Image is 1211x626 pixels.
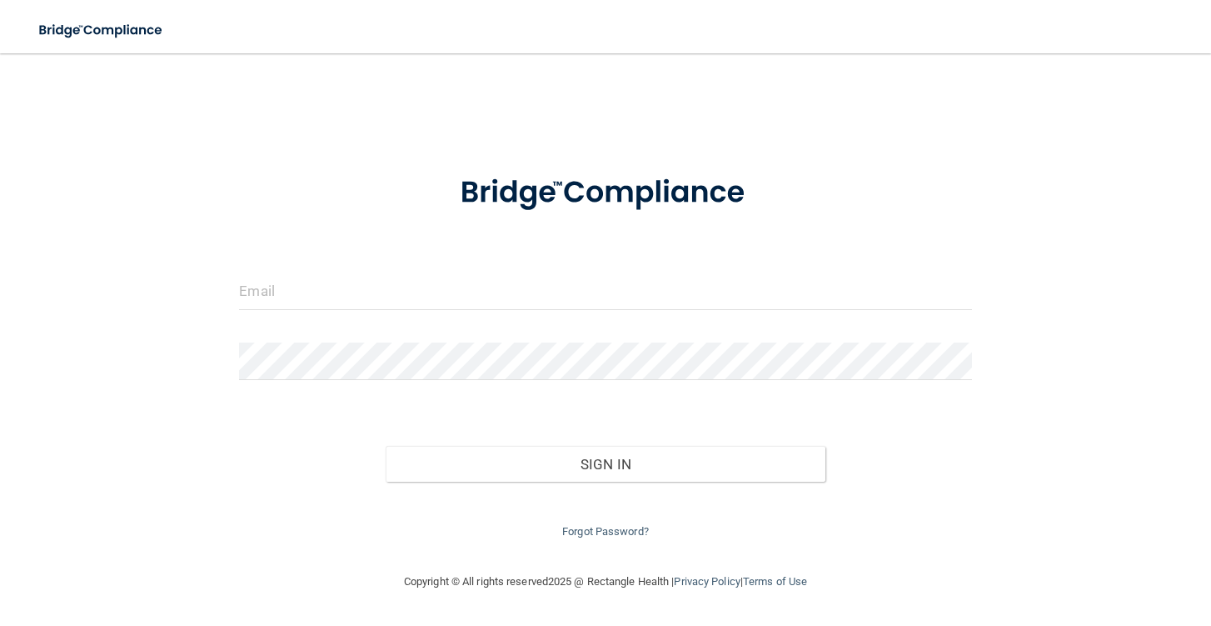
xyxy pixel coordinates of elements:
img: bridge_compliance_login_screen.278c3ca4.svg [429,153,783,233]
input: Email [239,273,971,310]
a: Privacy Policy [674,575,740,588]
img: bridge_compliance_login_screen.278c3ca4.svg [25,13,178,48]
a: Terms of Use [743,575,807,588]
a: Forgot Password? [562,525,649,538]
div: Copyright © All rights reserved 2025 @ Rectangle Health | | [302,555,909,608]
button: Sign In [386,446,825,483]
